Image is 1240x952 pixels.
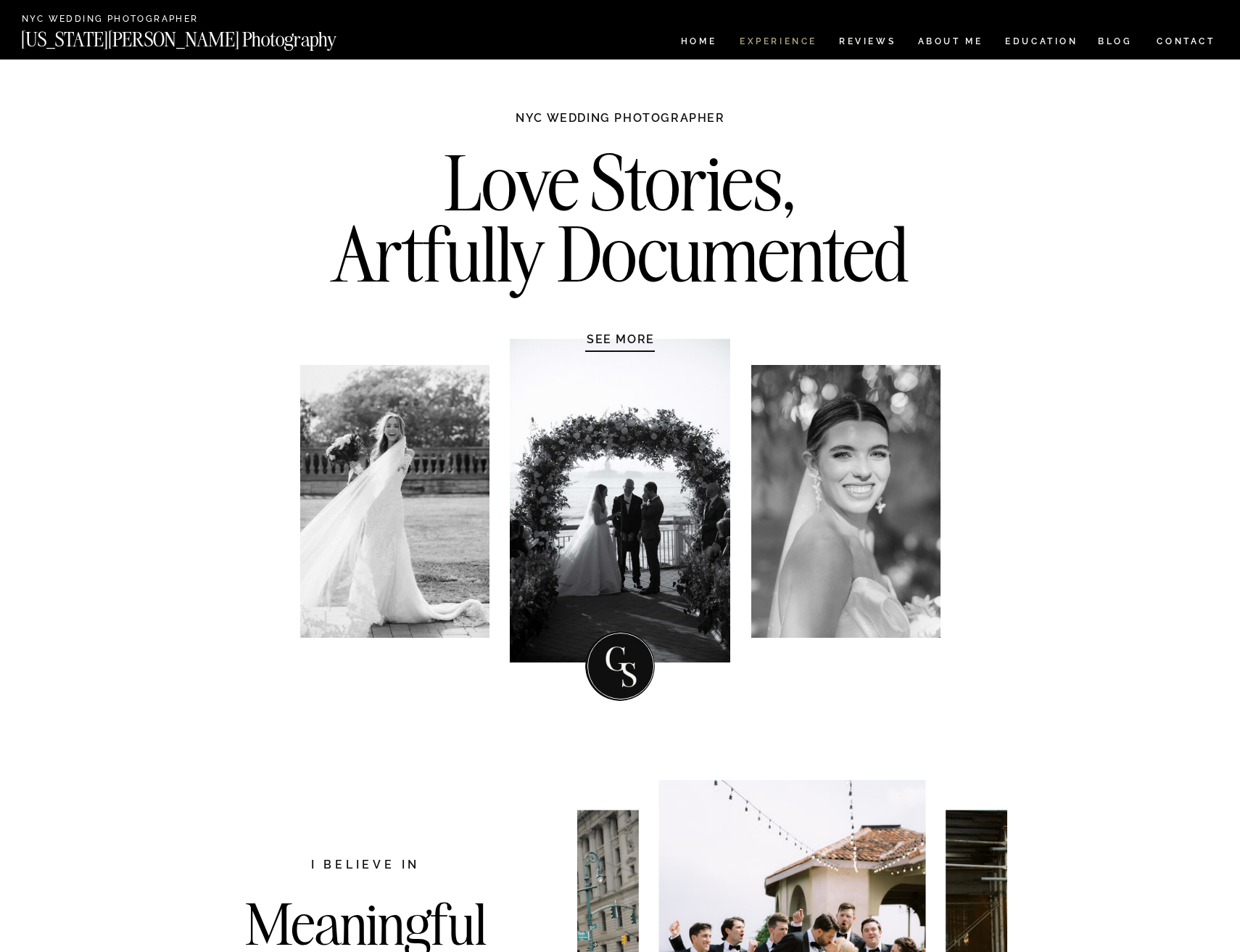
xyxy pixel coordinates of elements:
a: SEE MORE [552,332,690,346]
h1: NYC WEDDING PHOTOGRAPHER [484,110,756,139]
h2: Love Stories, Artfully Documented [316,147,925,300]
a: HOME [678,37,719,49]
a: Experience [740,37,816,49]
a: EDUCATION [1004,37,1080,49]
a: ABOUT ME [917,37,983,49]
a: REVIEWS [839,37,893,49]
a: BLOG [1098,37,1133,49]
a: [US_STATE][PERSON_NAME] Photography [21,30,385,42]
h2: I believe in [234,856,497,876]
a: NYC Wedding Photographer [22,15,240,25]
a: CONTACT [1156,33,1216,49]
